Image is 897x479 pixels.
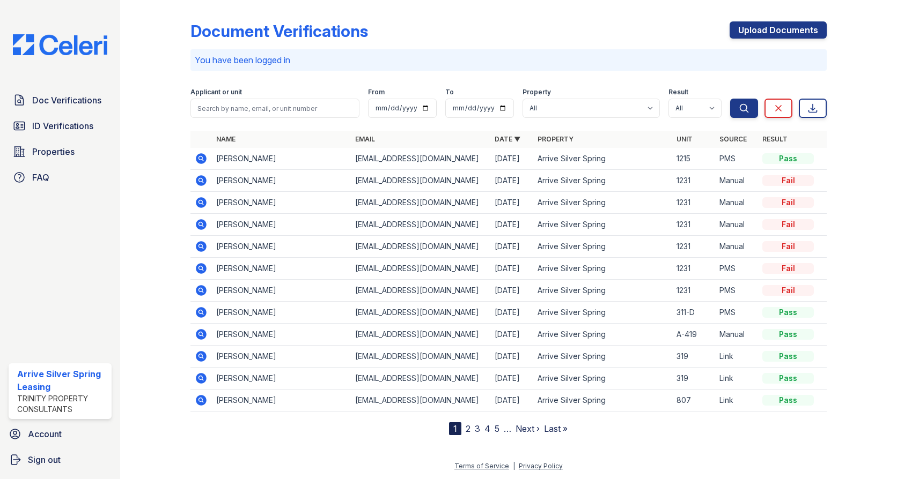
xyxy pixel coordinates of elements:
div: Pass [762,373,814,384]
td: [EMAIL_ADDRESS][DOMAIN_NAME] [351,346,490,368]
a: 5 [495,423,499,434]
div: 1 [449,422,461,435]
td: Arrive Silver Spring [533,170,672,192]
div: | [513,462,515,470]
div: Pass [762,395,814,406]
a: ID Verifications [9,115,112,137]
a: Email [355,135,375,143]
td: [EMAIL_ADDRESS][DOMAIN_NAME] [351,368,490,390]
td: 1231 [672,170,715,192]
td: [PERSON_NAME] [212,148,351,170]
a: Next › [516,423,540,434]
td: 1231 [672,214,715,236]
td: Link [715,346,758,368]
td: A-419 [672,324,715,346]
span: Sign out [28,453,61,466]
span: ID Verifications [32,119,93,132]
a: Upload Documents [730,21,827,39]
a: Privacy Policy [519,462,563,470]
a: Last » [544,423,568,434]
td: [PERSON_NAME] [212,324,351,346]
td: [PERSON_NAME] [212,280,351,302]
td: Link [715,368,758,390]
td: [EMAIL_ADDRESS][DOMAIN_NAME] [351,324,490,346]
td: 319 [672,346,715,368]
td: [DATE] [490,148,533,170]
td: Arrive Silver Spring [533,324,672,346]
button: Sign out [4,449,116,470]
td: Arrive Silver Spring [533,368,672,390]
td: [EMAIL_ADDRESS][DOMAIN_NAME] [351,280,490,302]
td: [EMAIL_ADDRESS][DOMAIN_NAME] [351,302,490,324]
td: [DATE] [490,192,533,214]
a: Terms of Service [454,462,509,470]
td: [PERSON_NAME] [212,236,351,258]
td: 1231 [672,236,715,258]
div: Pass [762,351,814,362]
a: Account [4,423,116,445]
td: Arrive Silver Spring [533,214,672,236]
td: PMS [715,302,758,324]
td: [DATE] [490,214,533,236]
td: [PERSON_NAME] [212,192,351,214]
td: [PERSON_NAME] [212,214,351,236]
div: Fail [762,197,814,208]
div: Fail [762,219,814,230]
td: [PERSON_NAME] [212,368,351,390]
img: CE_Logo_Blue-a8612792a0a2168367f1c8372b55b34899dd931a85d93a1a3d3e32e68fde9ad4.png [4,34,116,55]
td: [DATE] [490,170,533,192]
td: Arrive Silver Spring [533,280,672,302]
td: Arrive Silver Spring [533,390,672,411]
td: Link [715,390,758,411]
div: Fail [762,285,814,296]
label: Result [668,88,688,96]
td: [DATE] [490,236,533,258]
td: [DATE] [490,368,533,390]
td: [EMAIL_ADDRESS][DOMAIN_NAME] [351,170,490,192]
span: Account [28,428,62,440]
div: Fail [762,175,814,186]
td: Arrive Silver Spring [533,148,672,170]
a: Date ▼ [495,135,520,143]
td: 1215 [672,148,715,170]
td: [DATE] [490,280,533,302]
div: Pass [762,329,814,340]
td: [EMAIL_ADDRESS][DOMAIN_NAME] [351,258,490,280]
td: PMS [715,148,758,170]
td: [EMAIL_ADDRESS][DOMAIN_NAME] [351,390,490,411]
td: [PERSON_NAME] [212,346,351,368]
div: Pass [762,153,814,164]
td: Arrive Silver Spring [533,346,672,368]
td: Arrive Silver Spring [533,302,672,324]
a: Property [538,135,574,143]
td: [PERSON_NAME] [212,258,351,280]
td: Manual [715,324,758,346]
div: Fail [762,241,814,252]
td: 1231 [672,258,715,280]
label: Applicant or unit [190,88,242,96]
td: [EMAIL_ADDRESS][DOMAIN_NAME] [351,214,490,236]
div: Fail [762,263,814,274]
td: Arrive Silver Spring [533,258,672,280]
span: FAQ [32,171,49,184]
td: 1231 [672,280,715,302]
td: Manual [715,214,758,236]
td: [DATE] [490,258,533,280]
td: 311-D [672,302,715,324]
div: Trinity Property Consultants [17,393,107,415]
span: Properties [32,145,75,158]
td: Manual [715,236,758,258]
a: Name [216,135,236,143]
label: From [368,88,385,96]
td: Arrive Silver Spring [533,236,672,258]
td: [EMAIL_ADDRESS][DOMAIN_NAME] [351,192,490,214]
td: Arrive Silver Spring [533,192,672,214]
span: … [504,422,511,435]
td: [DATE] [490,346,533,368]
a: 3 [475,423,480,434]
td: 807 [672,390,715,411]
a: Properties [9,141,112,162]
td: [EMAIL_ADDRESS][DOMAIN_NAME] [351,148,490,170]
label: To [445,88,454,96]
td: [PERSON_NAME] [212,302,351,324]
